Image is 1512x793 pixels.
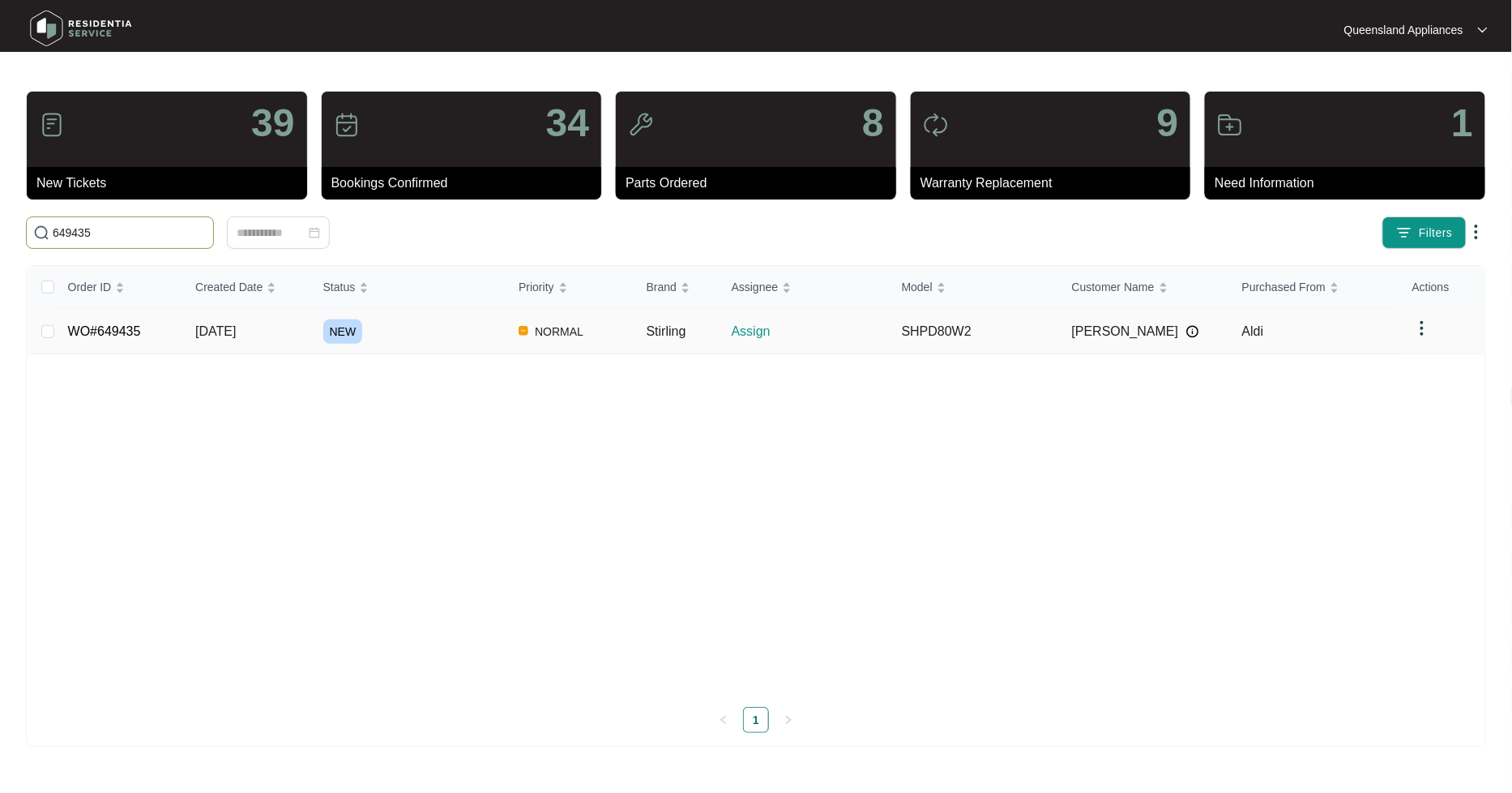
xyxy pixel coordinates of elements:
th: Customer Name [1059,266,1229,309]
p: New Tickets [36,174,307,193]
span: Order ID [68,278,112,296]
td: SHPD80W2 [889,309,1059,354]
img: dropdown arrow [1412,319,1432,338]
th: Priority [506,266,634,309]
span: Status [323,278,356,296]
span: Brand [647,278,677,296]
img: icon [923,112,949,138]
p: 9 [1157,104,1179,143]
img: search-icon [33,225,49,241]
span: Model [902,278,933,296]
p: 34 [546,104,589,143]
p: 39 [251,104,294,143]
span: Filters [1419,225,1453,242]
li: 1 [743,707,769,733]
img: dropdown arrow [1478,26,1488,34]
th: Assignee [719,266,889,309]
th: Status [310,266,506,309]
img: Vercel Logo [519,326,528,336]
img: filter icon [1396,225,1412,241]
p: 8 [862,104,884,143]
th: Actions [1399,266,1484,309]
input: Search by Order Id, Assignee Name, Customer Name, Brand and Model [53,224,207,242]
p: 1 [1451,104,1473,143]
span: [DATE] [195,324,236,338]
span: Created Date [195,278,263,296]
p: Parts Ordered [626,174,896,193]
span: NORMAL [528,322,590,341]
img: residentia service logo [24,4,138,53]
p: Bookings Confirmed [331,174,602,193]
span: Purchased From [1242,278,1326,296]
span: Aldi [1242,324,1264,338]
span: right [784,715,793,725]
p: Assign [732,322,889,341]
span: Assignee [732,278,779,296]
a: WO#649435 [68,324,141,338]
th: Purchased From [1229,266,1399,309]
p: Queensland Appliances [1344,22,1463,38]
th: Order ID [55,266,183,309]
th: Model [889,266,1059,309]
th: Brand [634,266,719,309]
img: icon [334,112,360,138]
li: Next Page [775,707,801,733]
button: filter iconFilters [1382,216,1467,249]
span: NEW [323,319,363,344]
img: Info icon [1186,325,1199,338]
li: Previous Page [711,707,737,733]
span: [PERSON_NAME] [1072,322,1179,341]
img: icon [1217,112,1243,138]
img: icon [628,112,654,138]
img: dropdown arrow [1467,222,1486,242]
p: Warranty Replacement [920,174,1191,193]
p: Need Information [1215,174,1485,193]
button: left [711,707,737,733]
span: Stirling [647,324,686,338]
span: Priority [519,278,554,296]
a: 1 [744,708,768,732]
img: icon [39,112,65,138]
span: left [719,715,728,725]
button: right [775,707,801,733]
span: Customer Name [1072,278,1155,296]
th: Created Date [182,266,310,309]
